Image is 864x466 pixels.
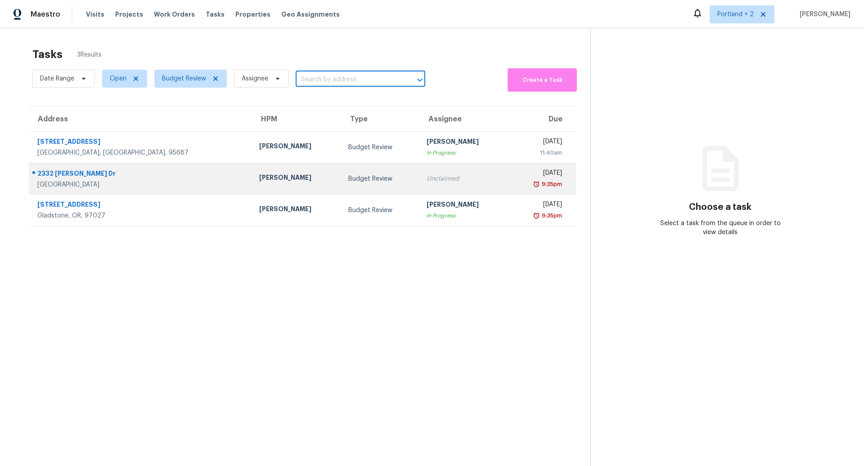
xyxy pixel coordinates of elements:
[206,11,225,18] span: Tasks
[512,75,572,85] span: Create a Task
[414,74,426,86] button: Open
[516,169,562,180] div: [DATE]
[162,74,206,83] span: Budget Review
[427,200,501,211] div: [PERSON_NAME]
[717,10,754,19] span: Portland + 2
[77,50,102,59] span: 3 Results
[115,10,143,19] span: Projects
[37,200,245,211] div: [STREET_ADDRESS]
[296,73,400,87] input: Search by address
[540,211,562,220] div: 9:35pm
[516,137,562,148] div: [DATE]
[341,107,419,132] th: Type
[516,148,562,157] div: 11:40am
[40,74,74,83] span: Date Range
[427,148,501,157] div: In Progress
[37,148,245,157] div: [GEOGRAPHIC_DATA], [GEOGRAPHIC_DATA], 95687
[37,180,245,189] div: [GEOGRAPHIC_DATA]
[154,10,195,19] span: Work Orders
[689,203,751,212] h3: Choose a task
[427,211,501,220] div: In Progress
[235,10,270,19] span: Properties
[37,169,245,180] div: 2332 [PERSON_NAME] Dr
[656,219,785,237] div: Select a task from the queue in order to view details
[37,137,245,148] div: [STREET_ADDRESS]
[516,200,562,211] div: [DATE]
[259,173,334,184] div: [PERSON_NAME]
[259,204,334,216] div: [PERSON_NAME]
[348,174,412,183] div: Budget Review
[348,206,412,215] div: Budget Review
[31,10,60,19] span: Maestro
[281,10,340,19] span: Geo Assignments
[29,107,252,132] th: Address
[348,143,412,152] div: Budget Review
[427,137,501,148] div: [PERSON_NAME]
[110,74,126,83] span: Open
[419,107,508,132] th: Assignee
[242,74,268,83] span: Assignee
[508,107,576,132] th: Due
[427,174,501,183] div: Unclaimed
[508,68,577,92] button: Create a Task
[252,107,341,132] th: HPM
[540,180,562,189] div: 9:35pm
[86,10,104,19] span: Visits
[37,211,245,220] div: Gladstone, OR, 97027
[533,211,540,220] img: Overdue Alarm Icon
[259,142,334,153] div: [PERSON_NAME]
[32,50,63,59] h2: Tasks
[796,10,850,19] span: [PERSON_NAME]
[533,180,540,189] img: Overdue Alarm Icon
